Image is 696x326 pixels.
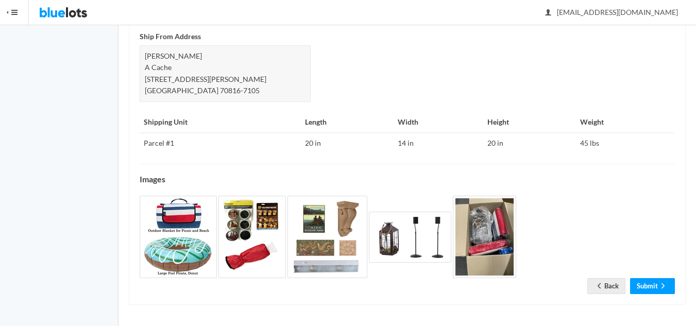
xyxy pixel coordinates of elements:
h4: Images [140,175,675,184]
th: Shipping Unit [140,112,301,133]
td: 20 in [301,133,394,153]
td: 20 in [483,133,576,153]
td: 14 in [394,133,483,153]
th: Width [394,112,483,133]
th: Length [301,112,394,133]
img: ada1f992-9fda-4e15-9695-59f286145fac-1743443934.jpg [369,212,451,263]
img: d6351f93-c6db-471b-858e-32a750194796-1743443932.jpg [218,196,286,278]
ion-icon: person [543,8,553,18]
th: Weight [576,112,675,133]
span: [EMAIL_ADDRESS][DOMAIN_NAME] [546,8,678,16]
label: Ship From Address [140,31,201,43]
th: Height [483,112,576,133]
div: [PERSON_NAME] A Cache [STREET_ADDRESS][PERSON_NAME] [GEOGRAPHIC_DATA] 70816-7105 [140,45,311,102]
ion-icon: arrow forward [658,282,668,291]
img: df070323-3ca8-4beb-b944-1be0253da2f0-1743443934.jpg [453,196,516,278]
img: 64fe69c1-7cdf-4a3a-853b-29feedcecd0c-1743443932.jpg [287,196,367,278]
td: 45 lbs [576,133,675,153]
ion-icon: arrow back [594,282,604,291]
a: arrow backBack [587,278,625,294]
img: 0c7911c9-36f2-480d-9a0c-8168d84ba9d0-1743443932.jpg [140,196,217,278]
a: Submitarrow forward [630,278,675,294]
td: Parcel #1 [140,133,301,153]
